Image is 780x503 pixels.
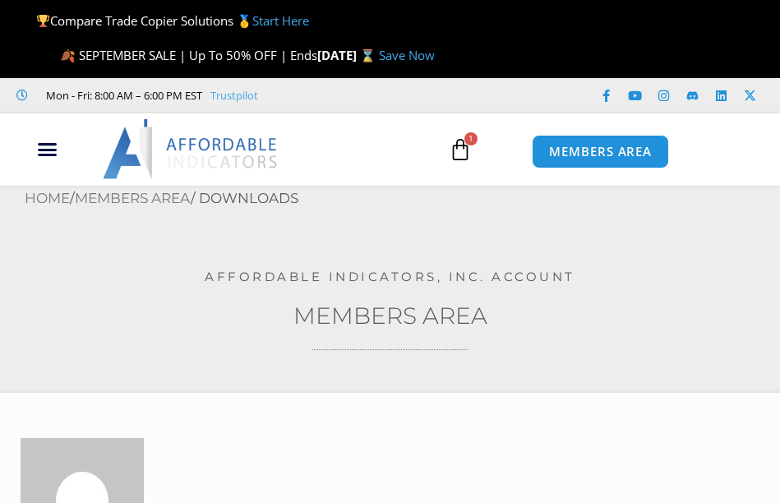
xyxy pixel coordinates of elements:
a: Members Area [75,190,191,206]
a: Members Area [293,302,487,330]
span: MEMBERS AREA [549,145,652,158]
a: Home [25,190,70,206]
a: MEMBERS AREA [532,135,669,168]
span: 🍂 SEPTEMBER SALE | Up To 50% OFF | Ends [60,47,317,63]
span: Compare Trade Copier Solutions 🥇 [36,12,309,29]
a: Trustpilot [210,85,258,105]
a: Start Here [252,12,309,29]
a: Affordable Indicators, Inc. Account [205,269,575,284]
img: 🏆 [37,15,49,27]
a: Save Now [379,47,435,63]
span: Mon - Fri: 8:00 AM – 6:00 PM EST [42,85,202,105]
nav: Breadcrumb [25,186,780,212]
img: LogoAI | Affordable Indicators – NinjaTrader [103,119,279,178]
strong: [DATE] ⌛ [317,47,379,63]
div: Menu Toggle [8,134,85,165]
a: 1 [424,126,496,173]
span: 1 [464,132,478,145]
